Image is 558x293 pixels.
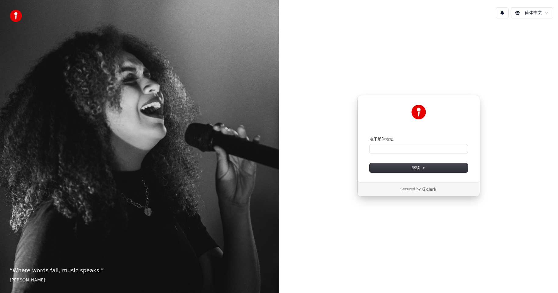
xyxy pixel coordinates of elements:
img: youka [10,10,22,22]
p: Secured by [400,187,421,192]
img: Youka [411,105,426,119]
p: “ Where words fail, music speaks. ” [10,266,269,275]
a: Clerk logo [422,187,437,191]
label: 电子邮件地址 [370,136,393,142]
span: 继续 [412,165,425,171]
footer: [PERSON_NAME] [10,277,269,283]
button: 继续 [370,163,468,172]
